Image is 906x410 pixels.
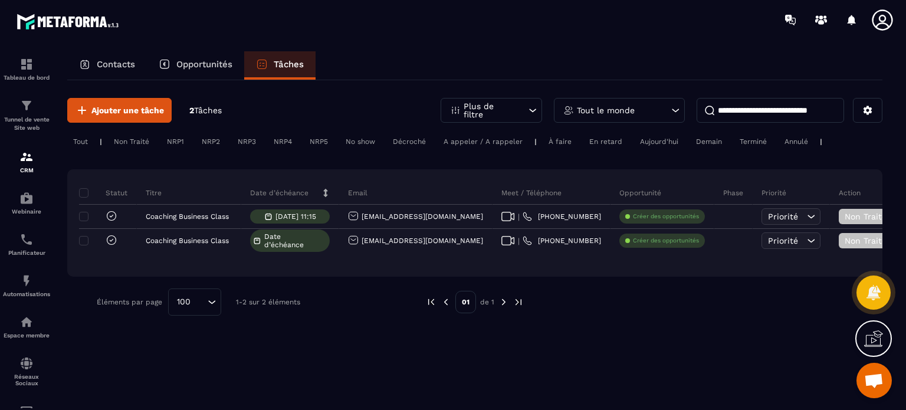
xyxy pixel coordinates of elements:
span: Priorité [768,212,798,221]
span: Priorité [768,236,798,245]
a: automationsautomationsAutomatisations [3,265,50,306]
img: prev [441,297,451,307]
div: NRP1 [161,135,190,149]
p: CRM [3,167,50,173]
a: formationformationCRM [3,141,50,182]
img: logo [17,11,123,32]
p: 1-2 sur 2 éléments [236,298,300,306]
p: 01 [455,291,476,313]
img: formation [19,57,34,71]
span: 100 [173,296,195,309]
div: Terminé [734,135,773,149]
p: Tout le monde [577,106,635,114]
p: | [534,137,537,146]
div: Aujourd'hui [634,135,684,149]
p: | [100,137,102,146]
p: Webinaire [3,208,50,215]
p: Phase [723,188,743,198]
p: Email [348,188,367,198]
p: Action [839,188,861,198]
span: Tâches [194,106,222,115]
input: Search for option [195,296,205,309]
div: Annulé [779,135,814,149]
a: schedulerschedulerPlanificateur [3,224,50,265]
span: | [518,212,520,221]
img: automations [19,191,34,205]
div: NRP5 [304,135,334,149]
img: social-network [19,356,34,370]
p: Coaching Business Class [146,212,229,221]
div: NRP3 [232,135,262,149]
p: Réseaux Sociaux [3,373,50,386]
img: automations [19,274,34,288]
div: Tout [67,135,94,149]
button: Ajouter une tâche [67,98,172,123]
a: Tâches [244,51,316,80]
p: Priorité [761,188,786,198]
p: Statut [82,188,127,198]
p: Tunnel de vente Site web [3,116,50,132]
p: Éléments par page [97,298,162,306]
a: Contacts [67,51,147,80]
a: [PHONE_NUMBER] [523,236,601,245]
p: Tableau de bord [3,74,50,81]
img: next [498,297,509,307]
span: Date d’échéance [264,232,327,249]
p: Meet / Téléphone [501,188,562,198]
p: | [820,137,822,146]
div: NRP4 [268,135,298,149]
img: formation [19,150,34,164]
div: A appeler / A rappeler [438,135,528,149]
p: 2 [189,105,222,116]
a: formationformationTableau de bord [3,48,50,90]
a: automationsautomationsEspace membre [3,306,50,347]
p: Titre [146,188,162,198]
p: Coaching Business Class [146,237,229,245]
div: No show [340,135,381,149]
span: Ajouter une tâche [91,104,164,116]
a: formationformationTunnel de vente Site web [3,90,50,141]
p: Date d’échéance [250,188,308,198]
p: Créer des opportunités [633,212,699,221]
p: Tâches [274,59,304,70]
p: Planificateur [3,250,50,256]
a: social-networksocial-networkRéseaux Sociaux [3,347,50,395]
p: [DATE] 11:15 [275,212,316,221]
span: Non Traité [845,212,894,221]
a: [PHONE_NUMBER] [523,212,601,221]
div: En retard [583,135,628,149]
div: À faire [543,135,577,149]
img: scheduler [19,232,34,247]
img: formation [19,99,34,113]
img: automations [19,315,34,329]
p: Contacts [97,59,135,70]
div: Décroché [387,135,432,149]
div: NRP2 [196,135,226,149]
p: Opportunité [619,188,661,198]
span: | [518,237,520,245]
p: Créer des opportunités [633,237,699,245]
div: Search for option [168,288,221,316]
div: Non Traité [108,135,155,149]
span: Non Traité [845,236,894,245]
p: Opportunités [176,59,232,70]
a: automationsautomationsWebinaire [3,182,50,224]
p: Automatisations [3,291,50,297]
div: Demain [690,135,728,149]
img: prev [426,297,436,307]
p: de 1 [480,297,494,307]
img: next [513,297,524,307]
a: Opportunités [147,51,244,80]
div: Ouvrir le chat [856,363,892,398]
p: Plus de filtre [464,102,516,119]
p: Espace membre [3,332,50,339]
